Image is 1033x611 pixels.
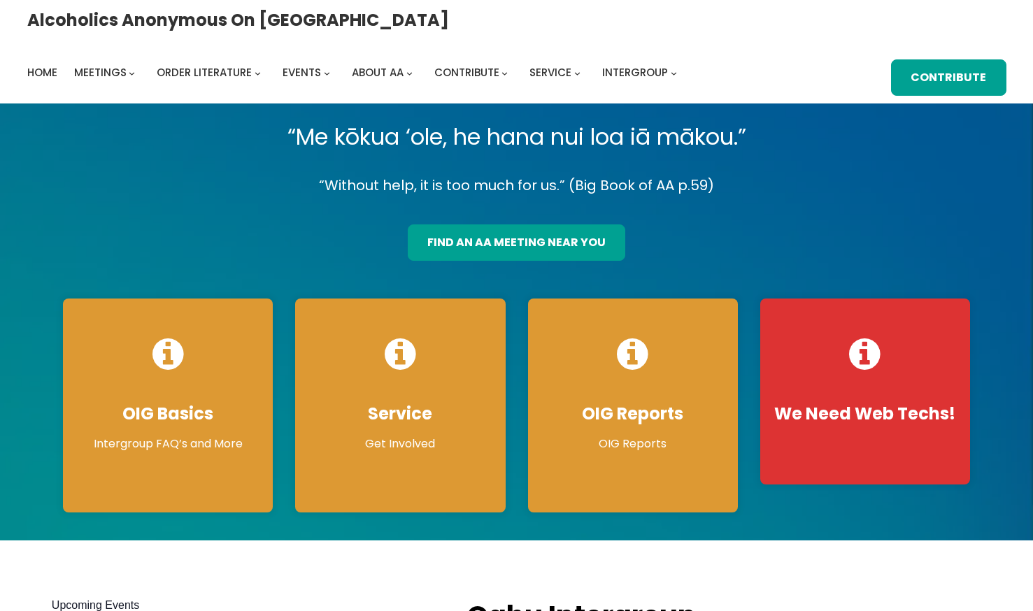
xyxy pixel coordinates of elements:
h4: Service [309,403,491,424]
button: Order Literature submenu [255,69,261,76]
p: OIG Reports [542,436,724,452]
button: Contribute submenu [501,69,508,76]
p: Get Involved [309,436,491,452]
p: “Without help, it is too much for us.” (Big Book of AA p.59) [52,173,981,198]
nav: Intergroup [27,63,682,82]
a: About AA [352,63,404,82]
button: About AA submenu [406,69,413,76]
span: Intergroup [602,65,668,80]
a: Events [283,63,321,82]
span: Events [283,65,321,80]
p: “Me kōkua ‘ole, he hana nui loa iā mākou.” [52,117,981,157]
h4: We Need Web Techs! [774,403,956,424]
a: Intergroup [602,63,668,82]
h4: OIG Basics [77,403,259,424]
span: Home [27,65,57,80]
span: Order Literature [157,65,252,80]
p: Intergroup FAQ’s and More [77,436,259,452]
span: About AA [352,65,404,80]
span: Service [529,65,571,80]
a: find an aa meeting near you [408,224,626,261]
button: Service submenu [574,69,580,76]
a: Service [529,63,571,82]
a: Home [27,63,57,82]
button: Intergroup submenu [671,69,677,76]
h4: OIG Reports [542,403,724,424]
button: Events submenu [324,69,330,76]
button: Meetings submenu [129,69,135,76]
span: Contribute [434,65,499,80]
span: Meetings [74,65,127,80]
a: Meetings [74,63,127,82]
a: Contribute [434,63,499,82]
a: Alcoholics Anonymous on [GEOGRAPHIC_DATA] [27,5,449,35]
a: Contribute [891,59,1006,96]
